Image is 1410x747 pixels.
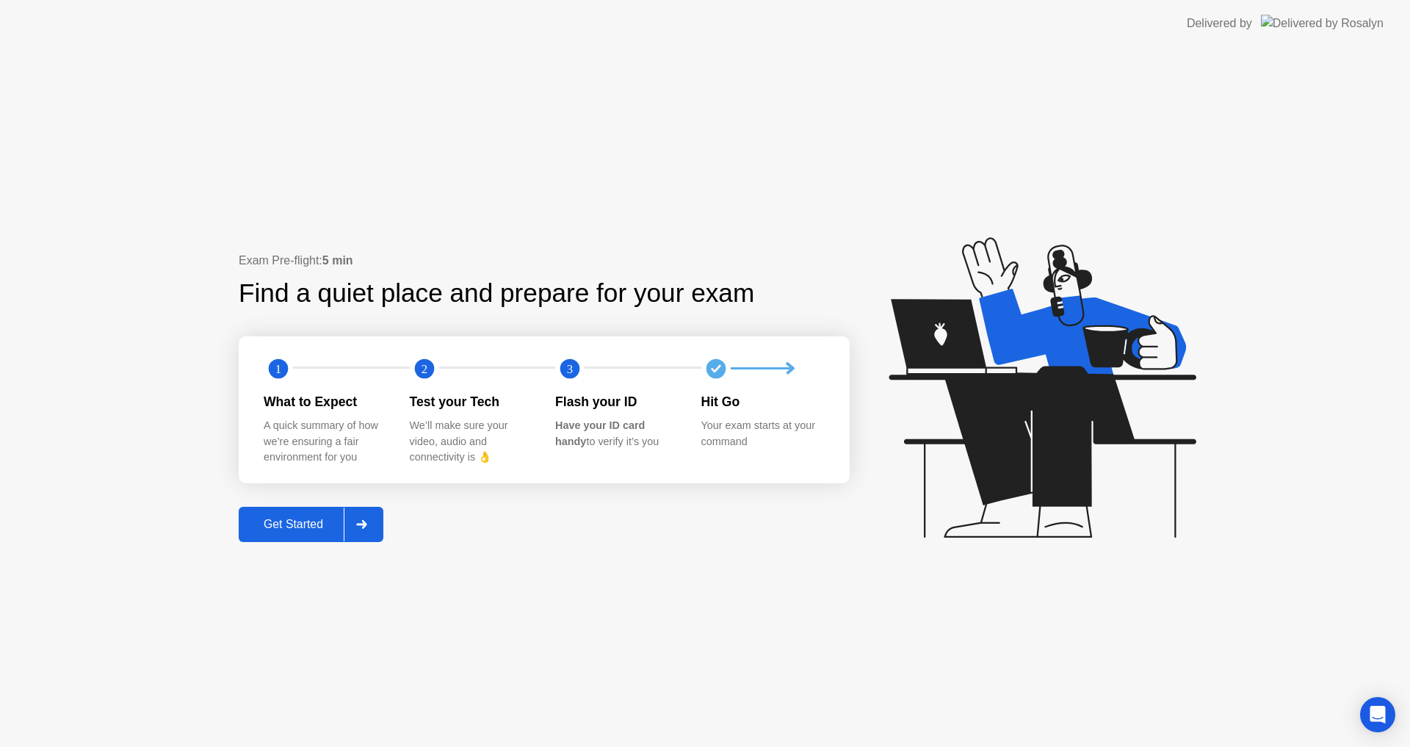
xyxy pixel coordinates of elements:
text: 2 [421,361,427,375]
div: Test your Tech [410,392,532,411]
button: Get Started [239,507,383,542]
div: Open Intercom Messenger [1360,697,1395,732]
div: Delivered by [1187,15,1252,32]
div: We’ll make sure your video, audio and connectivity is 👌 [410,418,532,466]
text: 1 [275,361,281,375]
img: Delivered by Rosalyn [1261,15,1384,32]
b: 5 min [322,254,353,267]
div: Your exam starts at your command [701,418,824,450]
div: Get Started [243,518,344,531]
div: Flash your ID [555,392,678,411]
div: Exam Pre-flight: [239,252,850,270]
div: What to Expect [264,392,386,411]
div: A quick summary of how we’re ensuring a fair environment for you [264,418,386,466]
text: 3 [567,361,573,375]
div: Hit Go [701,392,824,411]
b: Have your ID card handy [555,419,645,447]
div: to verify it’s you [555,418,678,450]
div: Find a quiet place and prepare for your exam [239,274,756,313]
